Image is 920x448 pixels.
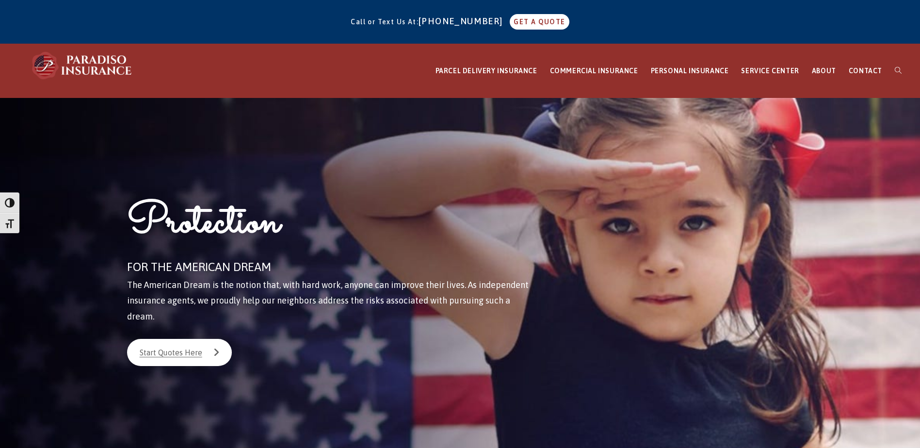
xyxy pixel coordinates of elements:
[842,44,888,98] a: CONTACT
[429,44,544,98] a: PARCEL DELIVERY INSURANCE
[741,67,799,75] span: SERVICE CENTER
[351,18,419,26] span: Call or Text Us At:
[812,67,836,75] span: ABOUT
[127,280,529,321] span: The American Dream is the notion that, with hard work, anyone can improve their lives. As indepen...
[544,44,645,98] a: COMMERCIAL INSURANCE
[419,16,508,26] a: [PHONE_NUMBER]
[645,44,735,98] a: PERSONAL INSURANCE
[735,44,805,98] a: SERVICE CENTER
[127,260,271,273] span: FOR THE AMERICAN DREAM
[436,67,537,75] span: PARCEL DELIVERY INSURANCE
[550,67,638,75] span: COMMERCIAL INSURANCE
[849,67,882,75] span: CONTACT
[127,339,232,366] a: Start Quotes Here
[510,14,569,30] a: GET A QUOTE
[651,67,729,75] span: PERSONAL INSURANCE
[127,195,532,256] h1: Protection
[806,44,842,98] a: ABOUT
[29,51,136,80] img: Paradiso Insurance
